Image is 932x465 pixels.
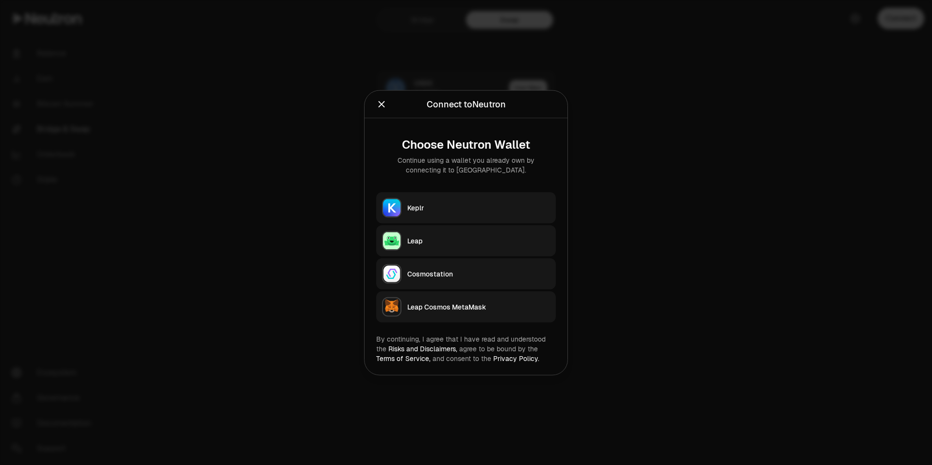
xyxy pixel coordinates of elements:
[493,354,539,362] a: Privacy Policy.
[376,334,556,363] div: By continuing, I agree that I have read and understood the agree to be bound by the and consent t...
[383,232,400,249] img: Leap
[384,155,548,174] div: Continue using a wallet you already own by connecting it to [GEOGRAPHIC_DATA].
[376,291,556,322] button: Leap Cosmos MetaMaskLeap Cosmos MetaMask
[407,269,550,278] div: Cosmostation
[376,354,431,362] a: Terms of Service,
[407,302,550,311] div: Leap Cosmos MetaMask
[376,258,556,289] button: CosmostationCosmostation
[383,199,400,216] img: Keplr
[384,138,548,151] div: Choose Neutron Wallet
[383,265,400,282] img: Cosmostation
[376,225,556,256] button: LeapLeap
[376,192,556,223] button: KeplrKeplr
[427,97,506,111] div: Connect to Neutron
[407,203,550,212] div: Keplr
[388,344,457,353] a: Risks and Disclaimers,
[383,298,400,315] img: Leap Cosmos MetaMask
[407,236,550,245] div: Leap
[376,97,387,111] button: Close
